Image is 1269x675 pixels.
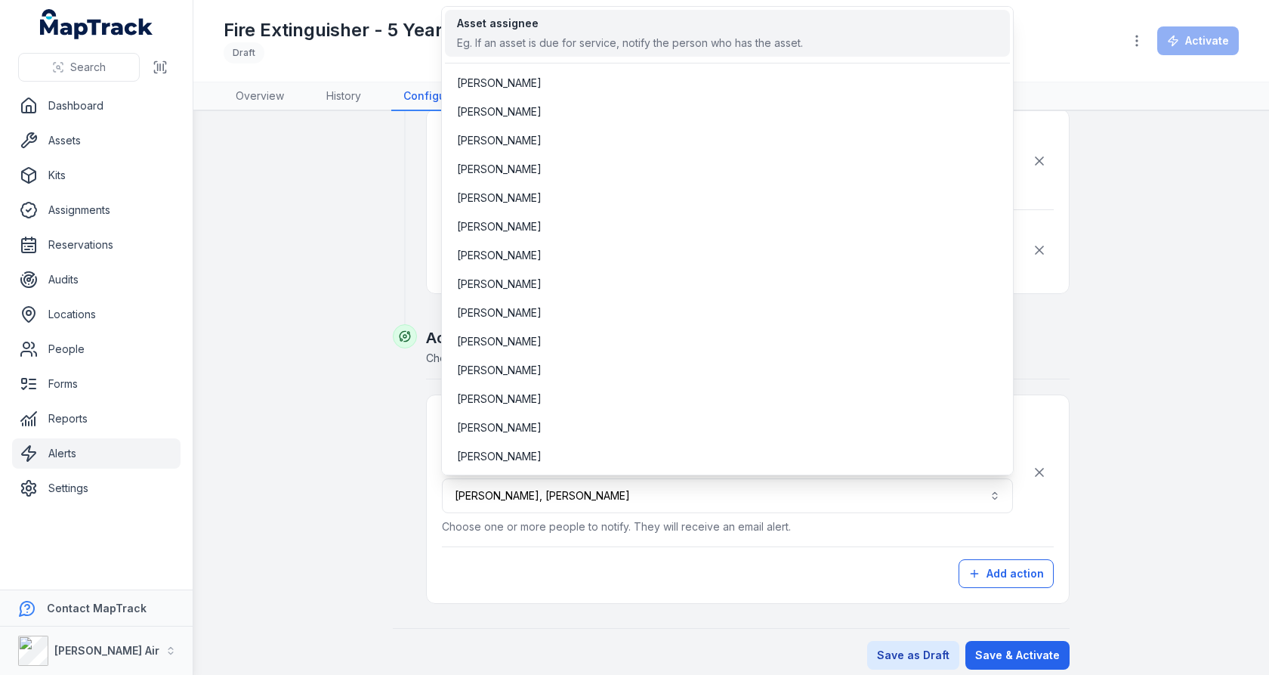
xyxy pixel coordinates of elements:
span: [PERSON_NAME] [457,392,542,407]
button: [PERSON_NAME], [PERSON_NAME] [442,478,1013,513]
span: [PERSON_NAME] [457,248,542,263]
span: [PERSON_NAME] [457,334,542,349]
span: [PERSON_NAME] [457,219,542,234]
div: [PERSON_NAME], [PERSON_NAME] [441,6,1014,475]
span: [PERSON_NAME] [457,133,542,148]
div: Asset assignee [457,16,803,31]
span: [PERSON_NAME] [457,277,542,292]
span: [PERSON_NAME] [457,76,542,91]
span: [PERSON_NAME] [457,420,542,435]
span: [PERSON_NAME] [457,104,542,119]
div: Eg. If an asset is due for service, notify the person who has the asset. [457,36,803,51]
span: [PERSON_NAME] [457,305,542,320]
span: [PERSON_NAME] [457,162,542,177]
span: [PERSON_NAME] [457,363,542,378]
span: [PERSON_NAME] [457,190,542,206]
span: [PERSON_NAME] [457,449,542,464]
